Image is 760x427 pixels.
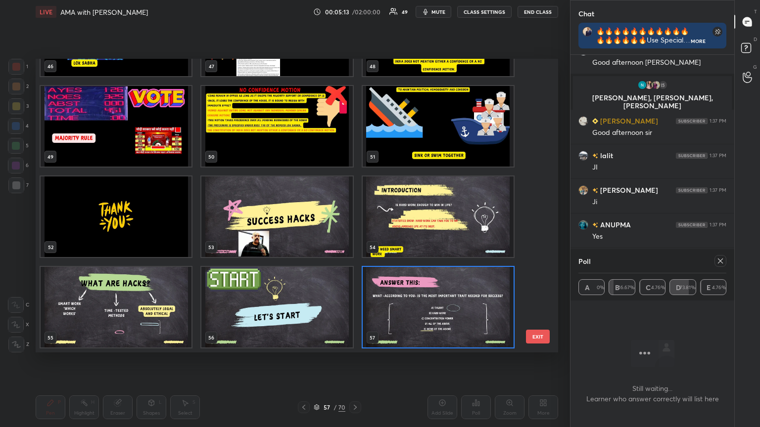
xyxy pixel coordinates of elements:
div: Z [8,337,29,352]
h4: Poll [578,256,591,266]
div: 49 [402,9,408,14]
span: mute [431,8,445,15]
div: / [333,404,336,410]
h4: Still waiting... Learner who answer correctly will list here [586,383,719,404]
button: End Class [518,6,558,18]
p: T [754,8,757,15]
img: 1759219345ZQV2X2.pdf [41,176,191,257]
p: G [753,63,757,71]
div: 15 [658,80,668,90]
div: 7 [8,177,29,193]
div: 2 [8,79,29,94]
img: 1759219345ZQV2X2.pdf [41,267,191,347]
h6: [PERSON_NAME] [598,116,658,126]
div: 1:37 PM [710,153,726,159]
div: C [8,297,29,313]
button: EXIT [526,330,550,343]
div: 4 [8,118,29,134]
div: Ji [592,197,726,207]
img: 3 [578,151,588,161]
div: 1 [8,59,28,75]
h6: lalit [598,150,613,161]
img: 4P8fHbbgJtejmAAAAAElFTkSuQmCC [676,222,708,228]
img: 1759219345ZQV2X2.pdf [41,86,191,167]
p: [PERSON_NAME], [PERSON_NAME], [PERSON_NAME] [579,94,726,110]
div: 5 [8,138,29,154]
img: 1759219345ZQV2X2.pdf [363,176,514,257]
img: no-rating-badge.077c3623.svg [592,153,598,159]
div: More [691,38,706,44]
img: 9def0a9be1a84d84a845af944fea74c6.jpg [644,80,654,90]
img: 1759219345ZQV2X2.pdf [363,86,514,167]
button: mute [416,6,451,18]
div: 1:37 PM [710,222,726,228]
img: no-rating-badge.077c3623.svg [592,188,598,193]
div: grid [570,55,734,352]
div: 1:37 PM [710,118,726,124]
p: D [754,36,757,43]
img: 13c6e1d788be4c6ca71e819ef1545c70.jpg [578,116,588,126]
img: 4P8fHbbgJtejmAAAAAElFTkSuQmCC [676,153,708,159]
div: JI [592,163,726,172]
div: Yes [592,232,726,242]
h4: AMA with [PERSON_NAME] [60,7,148,17]
div: 70 [338,403,345,412]
div: Good afternoon sir [592,128,726,138]
div: X [8,317,29,333]
img: 1759219345ZQV2X2.pdf [363,267,514,347]
img: 6558bd3afa064a4bae6247db94387175.jpg [651,80,661,90]
div: 6 [8,158,29,173]
img: 1759219345ZQV2X2.pdf [201,86,352,167]
img: 5f10e02224f243febadd0b0f76a28fbd.jpg [578,220,588,230]
div: Good afternoon [PERSON_NAME] [592,58,726,68]
div: LIVE [36,6,56,18]
p: Chat [570,0,602,27]
h6: ANUPMA [598,219,631,230]
div: 🔥🔥🔥🔥🔥🔥🔥🔥🔥🔥🔥🔥🔥🔥🔥🔥🔥Use Special Code- SIDLIVE ✅. Don’t Miss This Opportunity🌟 👉 Subscribe Now: - [596,27,691,44]
img: 9ba1ac57d3d24bae9073479ade022474.jpg [578,185,588,195]
button: CLASS SETTINGS [457,6,512,18]
img: 1759219345ZQV2X2.pdf [201,176,352,257]
div: 3 [8,98,29,114]
div: 57 [322,404,332,410]
img: 7e7295af668f45439fc52be1492e897a.20029818_3 [637,80,647,90]
img: 4P8fHbbgJtejmAAAAAElFTkSuQmCC [676,118,708,124]
img: Learner_Badge_beginner_1_8b307cf2a0.svg [592,118,598,124]
div: 1:37 PM [710,187,726,193]
h6: [PERSON_NAME] [598,185,658,195]
img: 5861a47a71f9447d96050a15b4452549.jpg [582,27,592,37]
img: 1759219345ZQV2X2.pdf [201,267,352,347]
img: 4P8fHbbgJtejmAAAAAElFTkSuQmCC [676,187,708,193]
div: grid [36,59,541,352]
img: no-rating-badge.077c3623.svg [592,222,598,228]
